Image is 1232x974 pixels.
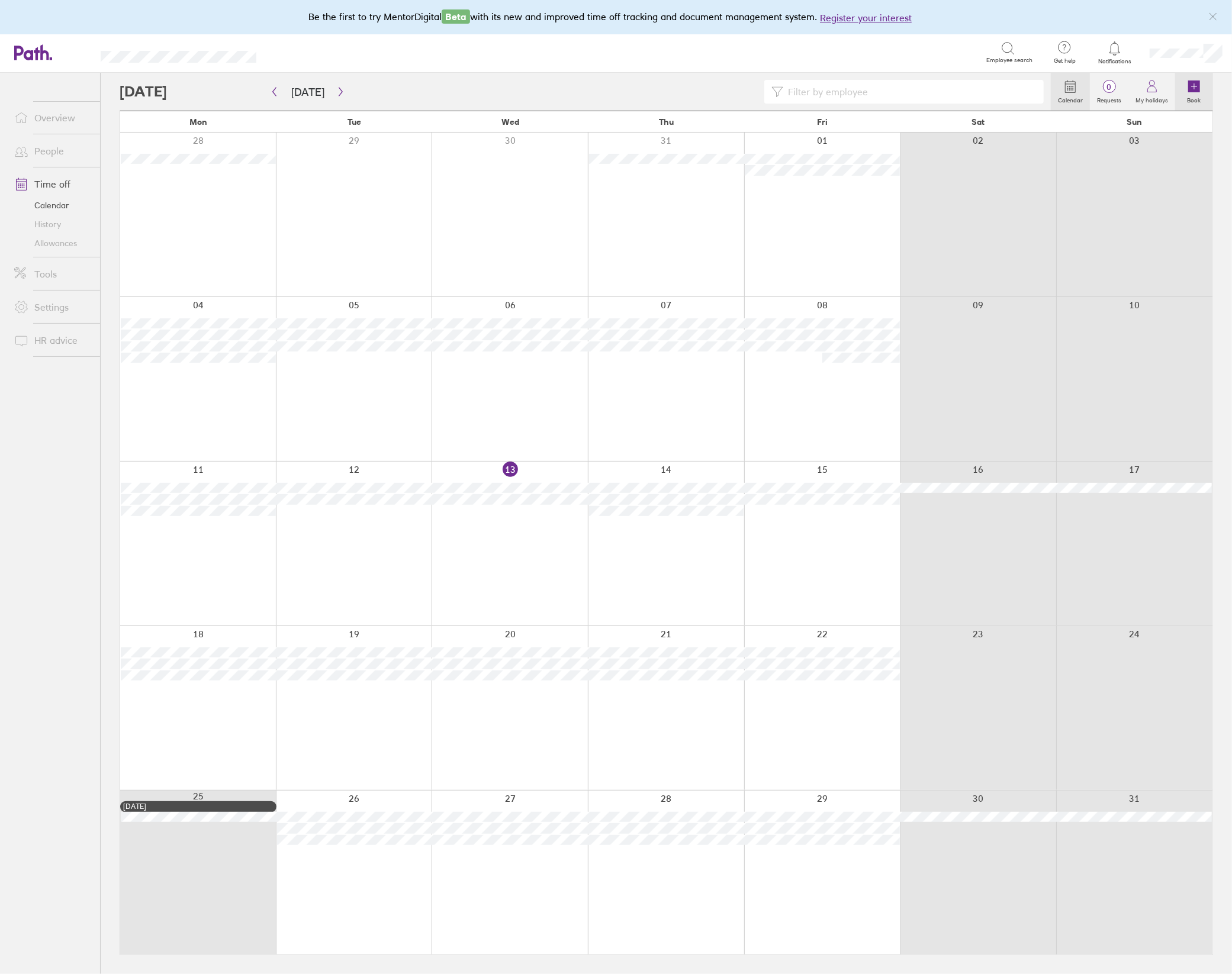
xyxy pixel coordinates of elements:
div: Be the first to try MentorDigital with its new and improved time off tracking and document manage... [308,9,924,25]
span: Wed [501,117,519,127]
span: Fri [817,117,828,127]
a: Overview [5,106,100,130]
a: Settings [5,295,100,319]
a: Tools [5,262,100,286]
span: 0 [1090,82,1128,92]
span: Sat [972,117,985,127]
label: Calendar [1051,93,1090,104]
a: Calendar [5,196,100,215]
div: Search [288,47,319,57]
input: Filter by employee [783,80,1037,103]
button: [DATE] [282,82,334,102]
span: Thu [659,117,674,127]
span: Employee search [986,57,1032,64]
span: Get help [1046,57,1084,64]
a: Notifications [1096,40,1134,65]
span: Notifications [1096,58,1134,65]
a: My holidays [1128,73,1175,111]
a: Book [1175,73,1213,111]
span: Mon [189,117,207,127]
a: People [5,139,100,163]
div: [DATE] [123,802,274,811]
a: History [5,215,100,234]
a: Calendar [1051,73,1090,111]
a: 0Requests [1090,73,1128,111]
label: My holidays [1128,93,1175,104]
label: Book [1180,93,1208,104]
span: Beta [442,9,470,24]
span: Sun [1127,117,1142,127]
a: Time off [5,172,100,196]
label: Requests [1090,93,1128,104]
span: Tue [348,117,361,127]
button: Register your interest [820,11,912,25]
a: HR advice [5,328,100,352]
a: Allowances [5,234,100,253]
